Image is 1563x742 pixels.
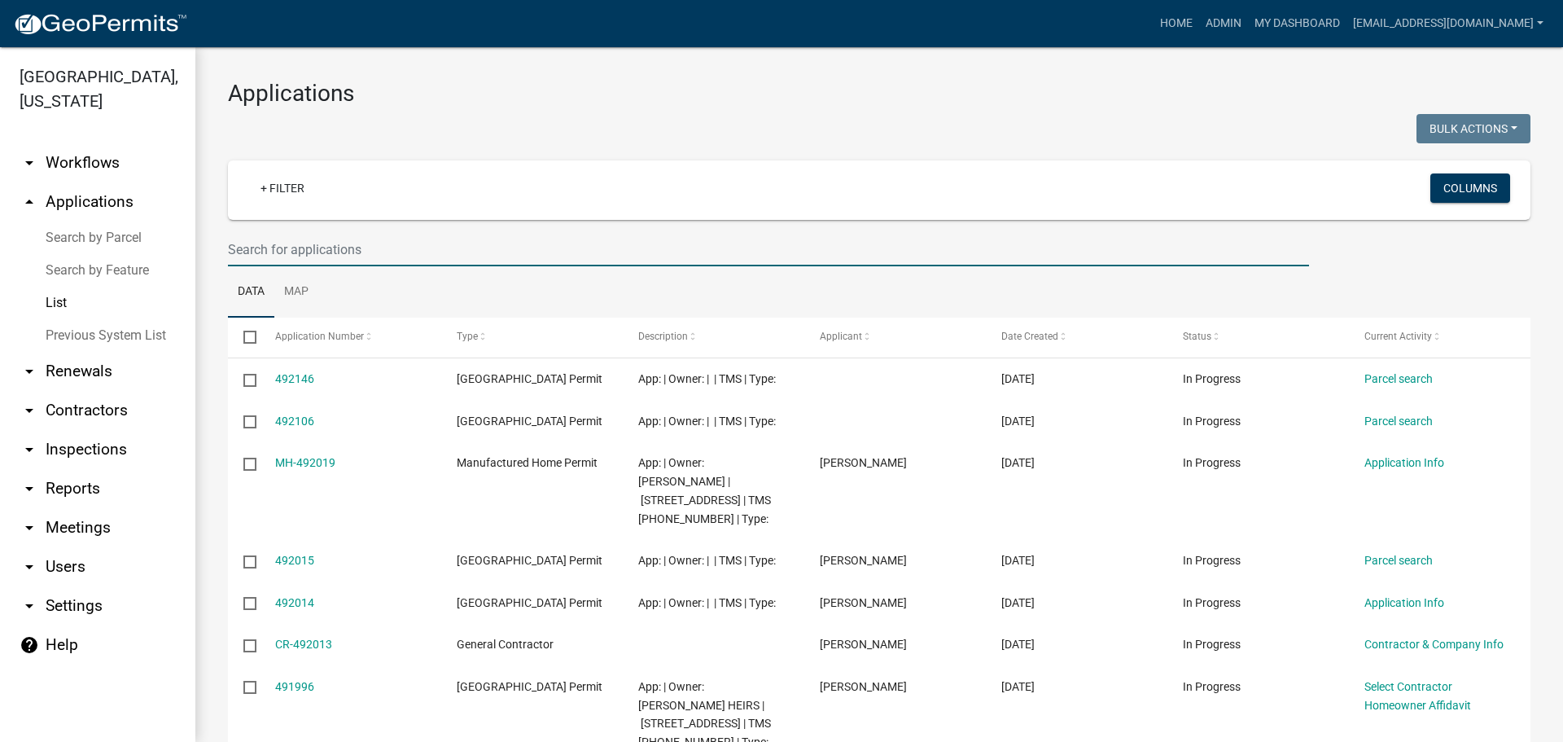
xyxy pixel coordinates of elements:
[274,266,318,318] a: Map
[820,456,907,469] span: CAROLYN
[259,318,440,357] datatable-header-cell: Application Number
[1364,415,1433,428] a: Parcel search
[1183,638,1241,651] span: In Progress
[275,372,314,385] a: 492146
[440,318,622,357] datatable-header-cell: Type
[275,554,314,567] a: 492015
[20,153,39,173] i: arrow_drop_down
[275,415,314,428] a: 492106
[638,372,776,385] span: App: | Owner: | | TMS | Type:
[1430,173,1510,203] button: Columns
[275,680,314,693] a: 491996
[1183,456,1241,469] span: In Progress
[457,372,602,385] span: Jasper County Building Permit
[275,596,314,609] a: 492014
[986,318,1167,357] datatable-header-cell: Date Created
[638,331,688,342] span: Description
[20,192,39,212] i: arrow_drop_up
[457,680,602,693] span: Jasper County Building Permit
[457,596,602,609] span: Jasper County Building Permit
[1364,596,1444,609] a: Application Info
[1364,680,1452,693] a: Select Contractor
[1001,415,1035,428] span: 10/14/2025
[20,557,39,577] i: arrow_drop_down
[1349,318,1530,357] datatable-header-cell: Current Activity
[1199,8,1248,39] a: Admin
[457,638,554,651] span: General Contractor
[228,80,1530,108] h3: Applications
[247,173,317,203] a: + Filter
[228,266,274,318] a: Data
[1364,638,1504,651] a: Contractor & Company Info
[1364,372,1433,385] a: Parcel search
[1167,318,1349,357] datatable-header-cell: Status
[1001,554,1035,567] span: 10/13/2025
[638,456,771,525] span: App: | Owner: HEYWARD SAMMY | 122 STINEY FUNERAL HOME RD | TMS 029-47-02-010 | Type:
[1154,8,1199,39] a: Home
[1183,554,1241,567] span: In Progress
[1364,331,1432,342] span: Current Activity
[804,318,986,357] datatable-header-cell: Applicant
[1364,699,1471,712] a: Homeowner Affidavit
[1416,114,1530,143] button: Bulk Actions
[275,638,332,651] a: CR-492013
[1364,456,1444,469] a: Application Info
[228,233,1309,266] input: Search for applications
[1001,680,1035,693] span: 10/13/2025
[820,596,907,609] span: Angla Bonaparte
[638,596,776,609] span: App: | Owner: | | TMS | Type:
[457,331,478,342] span: Type
[1001,596,1035,609] span: 10/13/2025
[20,401,39,420] i: arrow_drop_down
[820,638,907,651] span: Angla Bonaparte
[1364,554,1433,567] a: Parcel search
[1183,415,1241,428] span: In Progress
[275,331,364,342] span: Application Number
[228,318,259,357] datatable-header-cell: Select
[20,440,39,459] i: arrow_drop_down
[623,318,804,357] datatable-header-cell: Description
[638,554,776,567] span: App: | Owner: | | TMS | Type:
[20,518,39,538] i: arrow_drop_down
[457,456,598,469] span: Manufactured Home Permit
[1183,596,1241,609] span: In Progress
[1001,372,1035,385] span: 10/14/2025
[457,554,602,567] span: Jasper County Building Permit
[1001,456,1035,469] span: 10/13/2025
[20,596,39,616] i: arrow_drop_down
[820,331,862,342] span: Applicant
[457,415,602,428] span: Jasper County Building Permit
[1183,372,1241,385] span: In Progress
[1248,8,1346,39] a: My Dashboard
[275,456,335,469] a: MH-492019
[20,362,39,381] i: arrow_drop_down
[820,680,907,693] span: Shirley Taylor-Estell
[820,554,907,567] span: Angla Bonaparte
[20,479,39,498] i: arrow_drop_down
[1001,331,1058,342] span: Date Created
[1001,638,1035,651] span: 10/13/2025
[1183,331,1211,342] span: Status
[1346,8,1550,39] a: [EMAIL_ADDRESS][DOMAIN_NAME]
[638,415,776,428] span: App: | Owner: | | TMS | Type:
[20,635,39,655] i: help
[1183,680,1241,693] span: In Progress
